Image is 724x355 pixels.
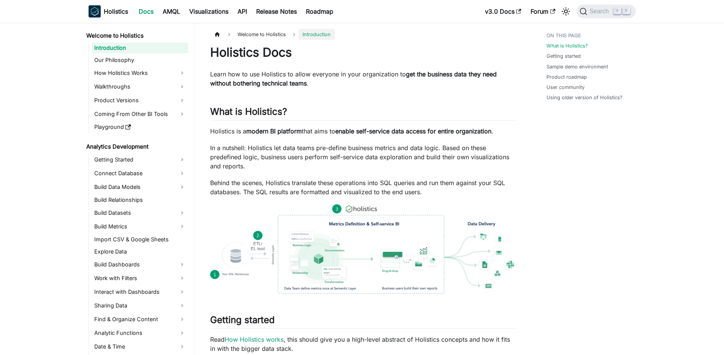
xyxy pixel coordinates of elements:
span: Search [587,8,613,15]
a: Roadmap [301,5,338,17]
button: Switch between dark and light mode (currently light mode) [560,5,572,17]
a: Welcome to Holistics [84,30,188,41]
a: Work with Filters [92,272,188,284]
a: Coming From Other BI Tools [92,108,188,120]
kbd: K [623,8,630,14]
a: Sample demo environment [547,63,608,70]
span: Welcome to Holistics [234,29,290,40]
a: Our Philosophy [92,55,188,65]
strong: modern BI platform [246,127,302,135]
strong: enable self-service data access for entire organization [335,127,491,135]
a: Build Dashboards [92,258,188,271]
a: Analytic Functions [92,327,188,339]
a: Explore Data [92,246,188,257]
a: Product Versions [92,94,188,106]
h1: Holistics Docs [210,45,516,60]
a: How Holistics Works [92,67,188,79]
a: What is Holistics? [547,42,588,49]
a: Walkthroughs [92,81,188,93]
a: API [233,5,252,17]
a: Getting started [547,52,581,60]
a: Visualizations [185,5,233,17]
nav: Breadcrumbs [210,29,516,40]
a: Using older version of Holistics? [547,94,623,101]
a: Interact with Dashboards [92,286,188,298]
a: Connect Database [92,167,188,179]
img: How Holistics fits in your Data Stack [210,204,516,294]
img: Holistics [89,5,101,17]
a: Date & Time [92,341,188,353]
span: Introduction [299,29,334,40]
a: Forum [526,5,560,17]
h2: Getting started [210,314,516,329]
p: Holistics is a that aims to . [210,127,516,136]
a: Playground [92,122,188,132]
p: In a nutshell: Holistics let data teams pre-define business metrics and data logic. Based on thes... [210,143,516,171]
p: Read , this should give you a high-level abstract of Holistics concepts and how it fits in with t... [210,335,516,353]
a: Getting Started [92,154,188,166]
a: Product roadmap [547,73,587,81]
a: Find & Organize Content [92,313,188,325]
a: HolisticsHolistics [89,5,128,17]
a: User community [547,84,585,91]
h2: What is Holistics? [210,106,516,120]
a: Build Datasets [92,207,188,219]
a: Docs [134,5,158,17]
a: Import CSV & Google Sheets [92,234,188,245]
a: Introduction [92,43,188,53]
a: Build Relationships [92,195,188,205]
nav: Docs sidebar [81,23,195,355]
kbd: ⌘ [613,8,621,14]
a: Analytics Development [84,141,188,152]
p: Learn how to use Holistics to allow everyone in your organization to . [210,70,516,88]
a: How Holistics works [225,336,284,343]
button: Search (Command+K) [577,5,635,18]
b: Holistics [104,7,128,16]
a: Build Data Models [92,181,188,193]
p: Behind the scenes, Holistics translate these operations into SQL queries and run them against you... [210,178,516,197]
a: v3.0 Docs [480,5,526,17]
a: Home page [210,29,225,40]
a: Release Notes [252,5,301,17]
a: Build Metrics [92,220,188,233]
a: Sharing Data [92,300,188,312]
a: AMQL [158,5,185,17]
